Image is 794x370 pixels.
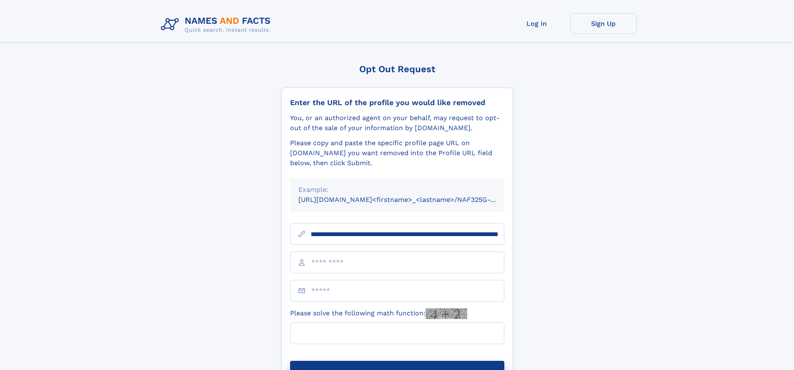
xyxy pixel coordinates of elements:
[290,308,467,319] label: Please solve the following math function:
[290,113,504,133] div: You, or an authorized agent on your behalf, may request to opt-out of the sale of your informatio...
[298,185,496,195] div: Example:
[281,64,513,74] div: Opt Out Request
[503,13,570,34] a: Log In
[158,13,278,36] img: Logo Names and Facts
[290,98,504,107] div: Enter the URL of the profile you would like removed
[290,138,504,168] div: Please copy and paste the specific profile page URL on [DOMAIN_NAME] you want removed into the Pr...
[570,13,637,34] a: Sign Up
[298,196,520,204] small: [URL][DOMAIN_NAME]<firstname>_<lastname>/NAF325G-xxxxxxxx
